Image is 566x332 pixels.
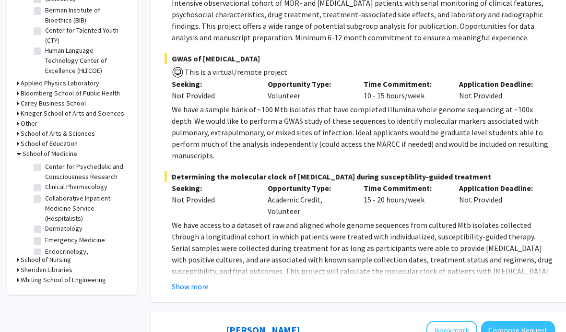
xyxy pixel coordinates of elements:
[459,182,541,194] p: Application Deadline:
[165,53,555,64] span: GWAS of [MEDICAL_DATA]
[172,78,253,90] p: Seeking:
[21,108,124,119] h3: Krieger School of Arts and Sciences
[21,129,95,139] h3: School of Arts & Sciences
[172,90,253,101] div: Not Provided
[45,25,125,46] label: Center for Talented Youth (CTY)
[21,78,99,88] h3: Applied Physics Laboratory
[268,182,349,194] p: Opportunity Type:
[45,162,125,182] label: Center for Psychedelic and Consciousness Research
[21,119,37,129] h3: Other
[364,182,445,194] p: Time Commitment:
[45,193,125,224] label: Collaborative Inpatient Medicine Service (Hospitalists)
[452,182,548,217] div: Not Provided
[172,182,253,194] p: Seeking:
[21,255,71,265] h3: School of Nursing
[356,182,452,217] div: 15 - 20 hours/week
[172,194,253,205] div: Not Provided
[21,88,120,98] h3: Bloomberg School of Public Health
[268,78,349,90] p: Opportunity Type:
[45,182,107,192] label: Clinical Pharmacology
[172,219,555,323] p: We have access to a dataset of raw and aligned whole genome sequences from cultured Mtb isolates ...
[21,265,72,275] h3: Sheridan Libraries
[452,78,548,101] div: Not Provided
[184,67,287,77] span: This is a virtual/remote project
[45,235,105,245] label: Emergency Medicine
[45,5,125,25] label: Berman Institute of Bioethics (BIB)
[21,98,86,108] h3: Carey Business School
[260,182,356,217] div: Academic Credit, Volunteer
[45,46,125,76] label: Human Language Technology Center of Excellence (HLTCOE)
[23,149,77,159] h3: School of Medicine
[172,281,209,292] button: Show more
[21,275,106,285] h3: Whiting School of Engineering
[7,289,41,325] iframe: Chat
[260,78,356,101] div: Volunteer
[356,78,452,101] div: 10 - 15 hours/week
[459,78,541,90] p: Application Deadline:
[364,78,445,90] p: Time Commitment:
[165,171,555,182] span: Determining the molecular clock of [MEDICAL_DATA] during susceptiblity-guided treatment
[45,224,83,234] label: Dermatology
[21,139,78,149] h3: School of Education
[45,247,125,277] label: Endocrinology, [MEDICAL_DATA], & Metabolism
[172,104,555,161] p: We have a sample bank of ~100 Mtb isolates that have completed Illumina whole genome sequencing a...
